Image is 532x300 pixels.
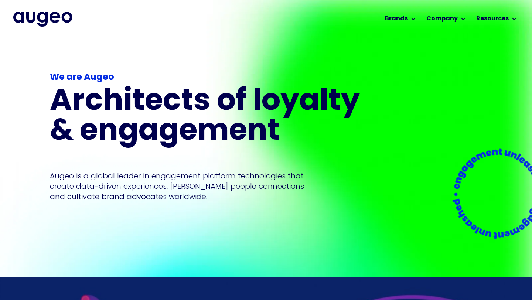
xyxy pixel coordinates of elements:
[50,71,369,84] div: We are Augeo
[50,171,304,202] p: Augeo is a global leader in engagement platform technologies that create data-driven experiences,...
[385,14,408,23] div: Brands
[476,14,509,23] div: Resources
[50,87,369,147] h1: Architects of loyalty & engagement
[13,12,72,27] img: Augeo's full logo in midnight blue.
[426,14,458,23] div: Company
[13,12,72,27] a: home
